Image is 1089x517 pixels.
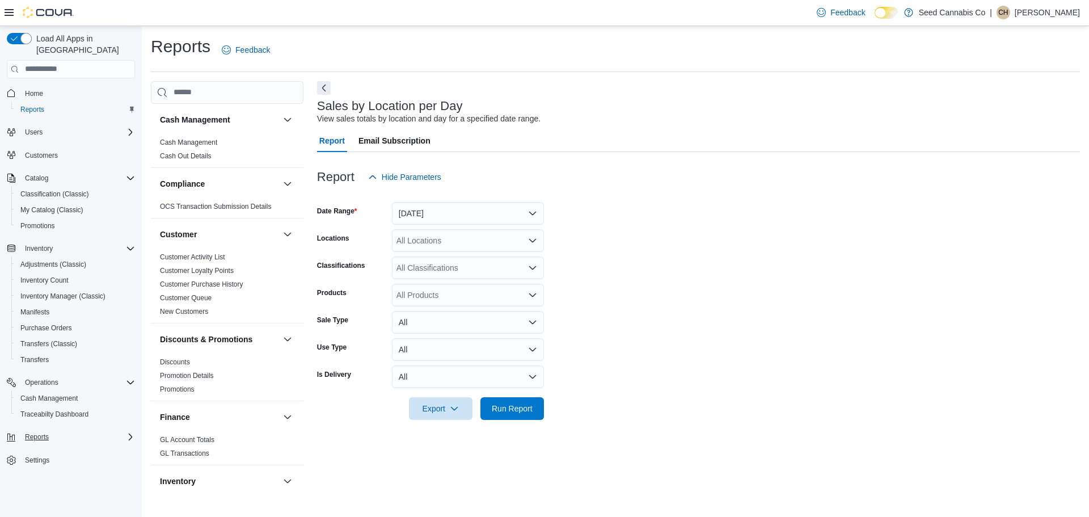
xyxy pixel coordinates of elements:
span: Settings [20,453,135,467]
button: Catalog [20,171,53,185]
span: My Catalog (Classic) [20,205,83,215]
button: Transfers [11,352,140,368]
span: Home [25,89,43,98]
a: Customer Activity List [160,253,225,261]
span: Purchase Orders [20,323,72,333]
span: Promotions [16,219,135,233]
a: Feedback [217,39,275,61]
span: Operations [25,378,58,387]
span: Cash Management [160,138,217,147]
button: Open list of options [528,263,537,272]
span: Reports [20,105,44,114]
a: Customers [20,149,62,162]
button: Users [20,125,47,139]
span: Customer Loyalty Points [160,266,234,275]
span: Customer Purchase History [160,280,243,289]
a: Cash Management [16,392,82,405]
div: Cash Management [151,136,303,167]
span: Feedback [235,44,270,56]
label: Sale Type [317,316,348,325]
a: Feedback [812,1,869,24]
label: Date Range [317,207,357,216]
button: Customer [160,229,278,240]
span: Inventory Count [20,276,69,285]
button: Open list of options [528,236,537,245]
button: Finance [160,411,278,423]
a: My Catalog (Classic) [16,203,88,217]
span: Purchase Orders [16,321,135,335]
button: Operations [2,375,140,390]
span: Feedback [830,7,865,18]
span: Promotions [20,221,55,230]
span: Users [25,128,43,137]
span: Traceabilty Dashboard [16,407,135,421]
span: Adjustments (Classic) [16,258,135,271]
label: Locations [317,234,349,243]
button: Hide Parameters [364,166,446,188]
div: Compliance [151,200,303,218]
button: All [392,365,544,388]
h3: Discounts & Promotions [160,334,252,345]
span: Inventory Manager (Classic) [16,289,135,303]
button: Users [2,124,140,140]
span: Email Subscription [358,129,430,152]
a: Settings [20,453,54,467]
button: Run Report [480,397,544,420]
span: My Catalog (Classic) [16,203,135,217]
button: Inventory [20,242,57,255]
button: Classification (Classic) [11,186,140,202]
a: Customer Purchase History [160,280,243,288]
button: Inventory Count [11,272,140,288]
span: Reports [25,432,49,442]
a: Cash Out Details [160,152,212,160]
a: Promotions [160,385,195,393]
label: Is Delivery [317,370,351,379]
span: Run Report [492,403,533,414]
span: Inventory Manager (Classic) [20,292,105,301]
label: Products [317,288,347,297]
p: Seed Cannabis Co [919,6,986,19]
button: Compliance [160,178,278,190]
span: Discounts [160,358,190,367]
span: Manifests [16,305,135,319]
span: Operations [20,376,135,389]
span: CH [998,6,1008,19]
img: Cova [23,7,74,18]
button: [DATE] [392,202,544,225]
a: Transfers (Classic) [16,337,82,351]
button: Customers [2,147,140,163]
button: Reports [11,102,140,117]
a: Discounts [160,358,190,366]
a: GL Transactions [160,449,209,457]
button: Finance [281,410,294,424]
span: Users [20,125,135,139]
p: [PERSON_NAME] [1015,6,1080,19]
p: | [990,6,992,19]
span: Promotion Details [160,371,214,380]
span: Customer Activity List [160,253,225,262]
a: Inventory Count [16,274,73,287]
h3: Sales by Location per Day [317,99,463,113]
span: Classification (Classic) [16,187,135,201]
a: Adjustments (Classic) [16,258,91,271]
button: Discounts & Promotions [160,334,278,345]
nav: Complex example [7,81,135,498]
span: Customers [25,151,58,160]
label: Classifications [317,261,365,270]
span: Customer Queue [160,293,212,302]
div: Customer [151,250,303,323]
span: Catalog [25,174,48,183]
button: All [392,338,544,361]
button: Inventory [160,476,278,487]
a: Reports [16,103,49,116]
button: Promotions [11,218,140,234]
a: Manifests [16,305,54,319]
span: Promotions [160,385,195,394]
a: Promotion Details [160,372,214,380]
button: Adjustments (Classic) [11,257,140,272]
button: Open list of options [528,291,537,300]
span: Manifests [20,308,49,317]
span: Traceabilty Dashboard [20,410,88,419]
a: Cash Management [160,138,217,146]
